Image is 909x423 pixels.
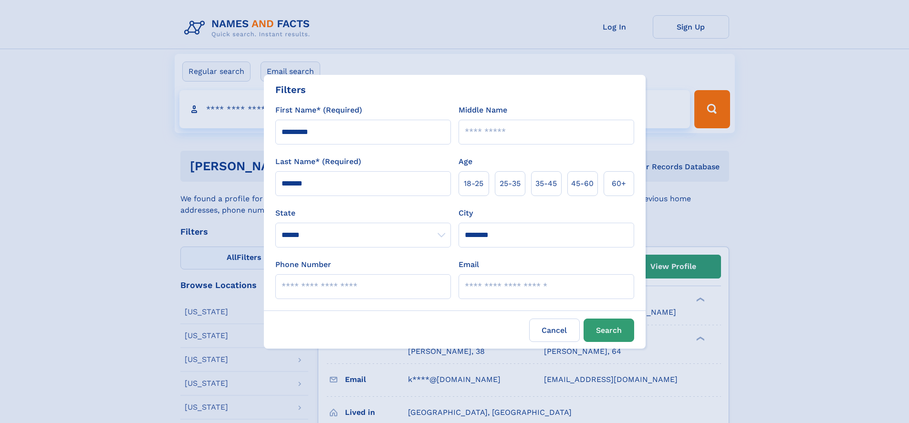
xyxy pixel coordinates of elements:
label: Cancel [529,319,580,342]
label: Middle Name [459,104,507,116]
label: Last Name* (Required) [275,156,361,167]
span: 45‑60 [571,178,594,189]
span: 18‑25 [464,178,483,189]
label: Age [459,156,472,167]
span: 25‑35 [500,178,521,189]
div: Filters [275,83,306,97]
label: Email [459,259,479,270]
label: State [275,207,451,219]
label: First Name* (Required) [275,104,362,116]
span: 60+ [612,178,626,189]
label: Phone Number [275,259,331,270]
button: Search [584,319,634,342]
label: City [459,207,473,219]
span: 35‑45 [535,178,557,189]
